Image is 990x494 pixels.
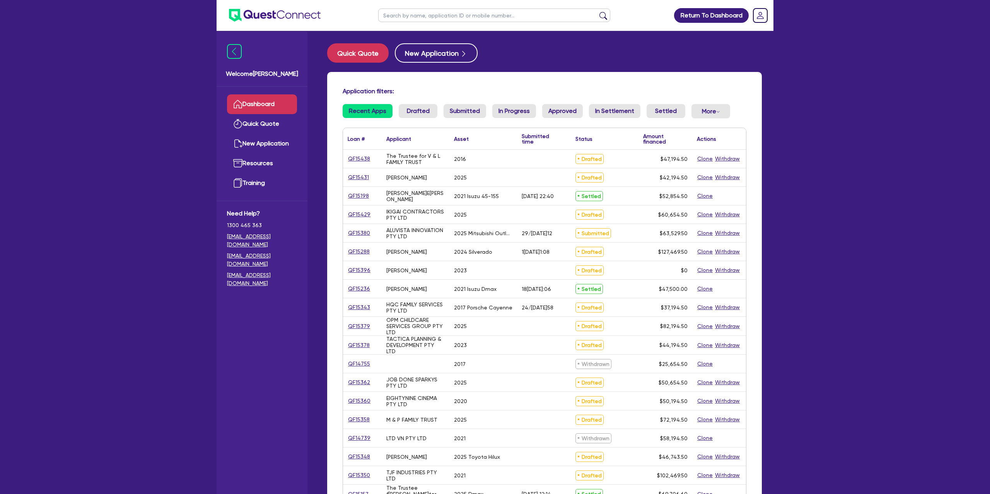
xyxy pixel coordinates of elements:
div: [DATE] 22:40 [522,193,554,199]
a: Dropdown toggle [750,5,770,26]
a: New Application [227,134,297,154]
div: M & P FAMILY TRUST [386,417,437,423]
div: Submitted time [522,133,559,144]
span: Settled [575,284,603,294]
span: Drafted [575,470,604,480]
div: ALUVISTA INNOVATION PTY LTD [386,227,445,239]
span: Withdrawn [575,359,611,369]
button: Dropdown toggle [691,104,730,118]
a: QF15438 [348,154,370,163]
a: [EMAIL_ADDRESS][DOMAIN_NAME] [227,271,297,287]
div: Amount financed [643,133,688,144]
div: 2017 [454,361,466,367]
div: 2025 [454,174,467,181]
button: Withdraw [715,471,740,480]
span: Drafted [575,173,604,183]
span: Drafted [575,321,604,331]
span: $52,854.50 [659,193,688,199]
button: Withdraw [715,247,740,256]
img: icon-menu-close [227,44,242,59]
a: [EMAIL_ADDRESS][DOMAIN_NAME] [227,252,297,268]
div: [PERSON_NAME] [386,454,427,460]
div: [PERSON_NAME]E[PERSON_NAME] [386,190,445,202]
span: 1300 465 363 [227,221,297,229]
div: 2025 [454,323,467,329]
span: Settled [575,191,603,201]
img: quick-quote [233,119,242,128]
span: $0 [681,267,688,273]
div: [PERSON_NAME] [386,267,427,273]
button: Withdraw [715,173,740,182]
span: $44,194.50 [659,342,688,348]
a: Submitted [444,104,486,118]
a: In Progress [492,104,536,118]
span: $42,194.50 [660,174,688,181]
span: $47,500.00 [659,286,688,292]
div: JOB DONE SPARKYS PTY LTD [386,376,445,389]
span: Drafted [575,265,604,275]
button: Withdraw [715,266,740,275]
img: resources [233,159,242,168]
span: $47,194.50 [661,156,688,162]
button: Clone [697,322,713,331]
span: $102,469.50 [657,472,688,479]
a: QF15379 [348,322,370,331]
button: Clone [697,434,713,443]
a: QF15343 [348,303,370,312]
a: Return To Dashboard [674,8,749,23]
a: Dashboard [227,94,297,114]
div: 18[DATE]:06 [522,286,551,292]
div: 2023 [454,342,467,348]
a: Settled [647,104,685,118]
a: QF15362 [348,378,370,387]
button: Withdraw [715,229,740,238]
a: Drafted [399,104,437,118]
a: Approved [542,104,583,118]
span: Drafted [575,247,604,257]
button: Clone [697,397,713,405]
div: EIGHTYNINE CINEMA PTY LTD [386,395,445,407]
button: Clone [697,378,713,387]
span: Drafted [575,303,604,313]
div: 2025 [454,212,467,218]
button: Quick Quote [327,43,389,63]
span: Welcome [PERSON_NAME] [226,69,298,79]
span: $60,654.50 [658,212,688,218]
div: TACTICA PLANNING & DEVELOPMENT PTY LTD [386,336,445,354]
div: Loan # [348,136,365,142]
a: Quick Quote [227,114,297,134]
img: training [233,178,242,188]
a: QF15350 [348,471,370,480]
span: Drafted [575,210,604,220]
div: 2020 [454,398,467,404]
span: $58,194.50 [660,435,688,441]
div: 1[DATE]1:08 [522,249,550,255]
div: 2017 Porsche Cayenne [454,304,512,311]
a: QF15396 [348,266,371,275]
button: Clone [697,210,713,219]
button: Clone [697,266,713,275]
button: Clone [697,247,713,256]
button: Clone [697,154,713,163]
div: [PERSON_NAME] [386,249,427,255]
a: [EMAIL_ADDRESS][DOMAIN_NAME] [227,232,297,249]
span: $82,194.50 [660,323,688,329]
a: In Settlement [589,104,640,118]
div: 2025 Toyota Hilux [454,454,500,460]
button: Withdraw [715,378,740,387]
a: QF15288 [348,247,370,256]
button: Withdraw [715,154,740,163]
span: $50,194.50 [660,398,688,404]
div: 24/[DATE]58 [522,304,553,311]
button: Clone [697,452,713,461]
button: Withdraw [715,322,740,331]
span: Drafted [575,415,604,425]
a: Quick Quote [327,43,395,63]
a: QF15360 [348,397,371,405]
span: $46,743.50 [659,454,688,460]
span: Drafted [575,396,604,406]
button: New Application [395,43,478,63]
div: HQC FAMILY SERVICES PTY LTD [386,301,445,314]
a: QF15348 [348,452,370,461]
